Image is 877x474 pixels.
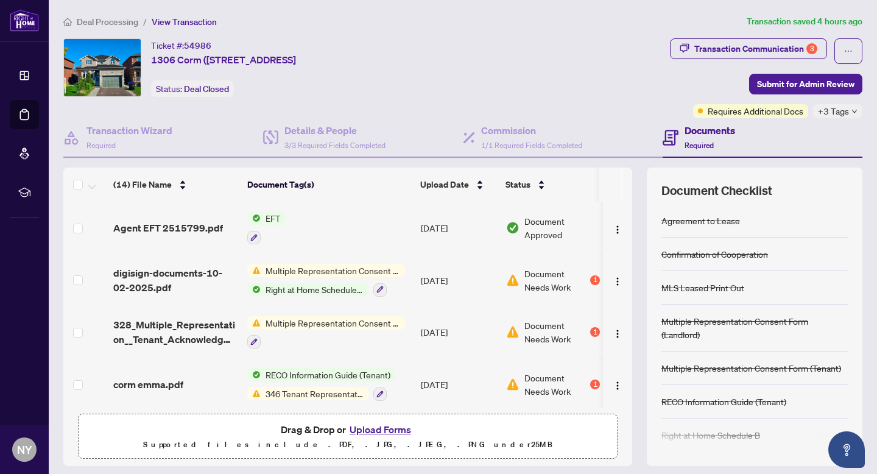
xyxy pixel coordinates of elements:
[501,168,604,202] th: Status
[261,211,286,225] span: EFT
[247,387,261,400] img: Status Icon
[613,329,622,339] img: Logo
[184,83,229,94] span: Deal Closed
[63,18,72,26] span: home
[143,15,147,29] li: /
[661,314,848,341] div: Multiple Representation Consent Form (Landlord)
[590,380,600,389] div: 1
[818,104,849,118] span: +3 Tags
[481,123,582,138] h4: Commission
[747,15,862,29] article: Transaction saved 4 hours ago
[608,218,627,238] button: Logo
[608,271,627,290] button: Logo
[247,264,405,297] button: Status IconMultiple Representation Consent Form (Landlord)Status IconRight at Home Schedule B
[828,431,865,468] button: Open asap
[806,43,817,54] div: 3
[108,168,242,202] th: (14) File Name
[113,377,183,392] span: corm emma.pdf
[261,368,395,381] span: RECO Information Guide (Tenant)
[113,221,223,235] span: Agent EFT 2515799.pdf
[261,316,405,330] span: Multiple Representation Consent Form (Tenant)
[613,277,622,286] img: Logo
[151,80,234,97] div: Status:
[281,422,415,437] span: Drag & Drop or
[247,368,261,381] img: Status Icon
[694,39,817,58] div: Transaction Communication
[415,168,501,202] th: Upload Date
[661,247,768,261] div: Confirmation of Cooperation
[661,214,740,227] div: Agreement to Lease
[844,47,853,55] span: ellipsis
[113,266,238,295] span: digisign-documents-10-02-2025.pdf
[613,225,622,235] img: Logo
[152,16,217,27] span: View Transaction
[184,40,211,51] span: 54986
[506,325,520,339] img: Document Status
[151,38,211,52] div: Ticket #:
[346,422,415,437] button: Upload Forms
[86,437,610,452] p: Supported files include .PDF, .JPG, .JPEG, .PNG under 25 MB
[261,264,405,277] span: Multiple Representation Consent Form (Landlord)
[247,316,261,330] img: Status Icon
[247,316,405,349] button: Status IconMultiple Representation Consent Form (Tenant)
[284,123,386,138] h4: Details & People
[247,211,261,225] img: Status Icon
[481,141,582,150] span: 1/1 Required Fields Completed
[506,221,520,235] img: Document Status
[590,275,600,285] div: 1
[79,414,617,459] span: Drag & Drop orUpload FormsSupported files include .PDF, .JPG, .JPEG, .PNG under25MB
[524,319,588,345] span: Document Needs Work
[661,182,772,199] span: Document Checklist
[247,283,261,296] img: Status Icon
[284,141,386,150] span: 3/3 Required Fields Completed
[524,267,588,294] span: Document Needs Work
[247,211,286,244] button: Status IconEFT
[661,395,786,408] div: RECO Information Guide (Tenant)
[851,108,858,115] span: down
[247,368,395,401] button: Status IconRECO Information Guide (Tenant)Status Icon346 Tenant Representation Agreement - Author...
[261,283,368,296] span: Right at Home Schedule B
[113,178,172,191] span: (14) File Name
[416,254,501,306] td: [DATE]
[757,74,854,94] span: Submit for Admin Review
[10,9,39,32] img: logo
[416,202,501,254] td: [DATE]
[247,264,261,277] img: Status Icon
[113,317,238,347] span: 328_Multiple_Representation__Tenant_Acknowledgment___Consent_Disclosure_-_PropTx-[PERSON_NAME].pdf
[708,104,803,118] span: Requires Additional Docs
[64,39,141,96] img: IMG-N12403771_1.jpg
[685,123,735,138] h4: Documents
[416,306,501,359] td: [DATE]
[670,38,827,59] button: Transaction Communication3
[151,52,296,67] span: 1306 Corm ([STREET_ADDRESS]
[613,381,622,391] img: Logo
[608,322,627,342] button: Logo
[506,274,520,287] img: Document Status
[524,214,600,241] span: Document Approved
[608,375,627,394] button: Logo
[661,361,841,375] div: Multiple Representation Consent Form (Tenant)
[524,371,588,398] span: Document Needs Work
[661,281,744,294] div: MLS Leased Print Out
[420,178,469,191] span: Upload Date
[590,327,600,337] div: 1
[661,428,760,442] div: Right at Home Schedule B
[416,358,501,411] td: [DATE]
[749,74,862,94] button: Submit for Admin Review
[86,141,116,150] span: Required
[261,387,368,400] span: 346 Tenant Representation Agreement - Authority for Lease or Purchase
[86,123,172,138] h4: Transaction Wizard
[242,168,415,202] th: Document Tag(s)
[505,178,530,191] span: Status
[685,141,714,150] span: Required
[506,378,520,391] img: Document Status
[17,441,32,458] span: NY
[77,16,138,27] span: Deal Processing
